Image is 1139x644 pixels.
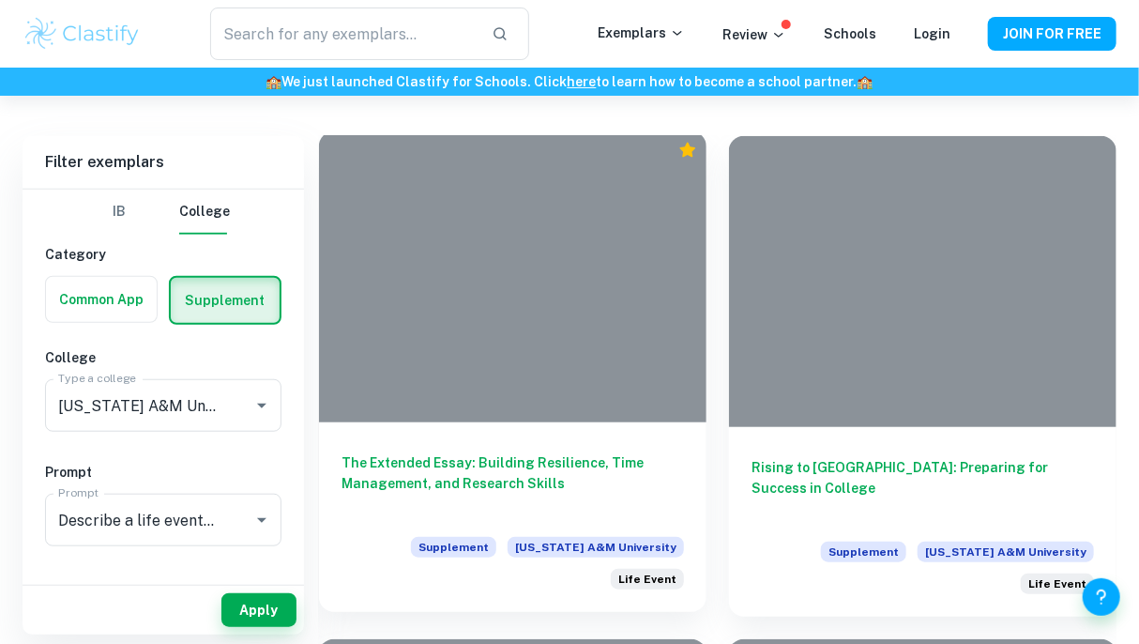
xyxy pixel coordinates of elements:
[46,277,157,322] button: Common App
[319,136,706,617] a: The Extended Essay: Building Resilience, Time Management, and Research SkillsSupplement[US_STATE]...
[618,571,676,588] span: Life Event
[45,576,281,597] h6: Major
[179,190,230,235] button: College
[722,24,786,45] p: Review
[918,542,1094,562] span: [US_STATE] A&M University
[729,136,1116,617] a: Rising to [GEOGRAPHIC_DATA]: Preparing for Success in CollegeSupplement[US_STATE] A&M UniversityD...
[858,74,873,89] span: 🏫
[171,278,280,323] button: Supplement
[824,26,876,41] a: Schools
[508,537,684,558] span: [US_STATE] A&M University
[45,347,281,368] h6: College
[97,190,230,235] div: Filter type choice
[1083,578,1120,616] button: Help and Feedback
[914,26,950,41] a: Login
[988,17,1116,51] button: JOIN FOR FREE
[1028,575,1086,592] span: Life Event
[221,593,296,627] button: Apply
[752,457,1094,519] h6: Rising to [GEOGRAPHIC_DATA]: Preparing for Success in College
[23,15,142,53] img: Clastify logo
[58,371,136,387] label: Type a college
[23,136,304,189] h6: Filter exemplars
[45,462,281,483] h6: Prompt
[4,71,1135,92] h6: We just launched Clastify for Schools. Click to learn how to become a school partner.
[266,74,282,89] span: 🏫
[821,542,906,562] span: Supplement
[97,190,142,235] button: IB
[58,485,99,501] label: Prompt
[249,507,275,533] button: Open
[1021,574,1094,594] div: Describe a life event which you feel has prepared you to be successful in college.
[45,244,281,265] h6: Category
[611,569,684,590] div: Describe a life event which you feel has prepared you to be successful in college.
[598,23,685,43] p: Exemplars
[411,537,496,558] span: Supplement
[249,392,275,419] button: Open
[678,141,697,160] div: Premium
[568,74,597,89] a: here
[210,8,477,60] input: Search for any exemplars...
[342,452,684,514] h6: The Extended Essay: Building Resilience, Time Management, and Research Skills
